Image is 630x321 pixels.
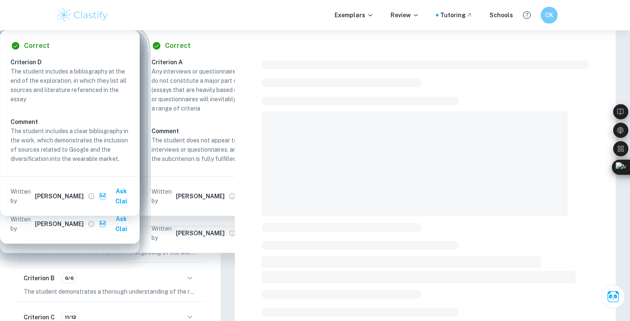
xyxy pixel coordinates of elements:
a: Schools [489,11,513,20]
button: Ask Clai [97,184,136,209]
h6: Comment [11,117,129,126]
h6: Criterion D [11,58,136,67]
p: The student includes a clear bibliography in the work, which demonstrates the inclusion of source... [11,126,129,163]
p: Review [391,11,419,20]
p: Written by [152,224,174,242]
h6: Correct [165,41,191,51]
p: The student includes a bibliography at the end of the exploration, in which they list all sources... [11,67,129,104]
h6: CK [544,11,554,20]
p: Written by [11,215,33,233]
h6: [PERSON_NAME] [176,229,225,238]
p: Written by [11,187,33,205]
h6: [PERSON_NAME] [35,219,84,229]
p: Any interviews or questionnaires included do not constitute a major part of the essay (essays tha... [152,67,270,113]
button: CK [541,7,558,24]
button: View full profile [85,190,97,202]
p: The student demonstrates a thorough understanding of the research question by incorporating a wid... [24,287,197,296]
h6: [PERSON_NAME] [176,192,225,201]
h6: Comment [152,126,270,136]
img: Clastify logo [56,7,109,24]
button: View full profile [226,227,238,239]
span: 11/12 [62,313,79,321]
button: View full profile [85,218,97,230]
button: Ask Clai [97,211,136,237]
h6: Criterion B [24,274,55,283]
h6: Correct [24,41,50,51]
button: Help and Feedback [520,8,534,22]
button: Ask Clai [601,285,625,308]
h6: Criterion A [152,58,277,67]
button: View full profile [226,190,238,202]
img: clai.svg [99,192,107,200]
p: Written by [152,187,174,205]
img: clai.svg [99,220,107,228]
h6: [PERSON_NAME] [35,192,84,201]
a: Tutoring [440,11,473,20]
span: 6/6 [62,274,77,282]
p: Exemplars [335,11,374,20]
p: The student does not appear to use interviews or questionnaires, and therefore, the subcriterion ... [152,136,270,163]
